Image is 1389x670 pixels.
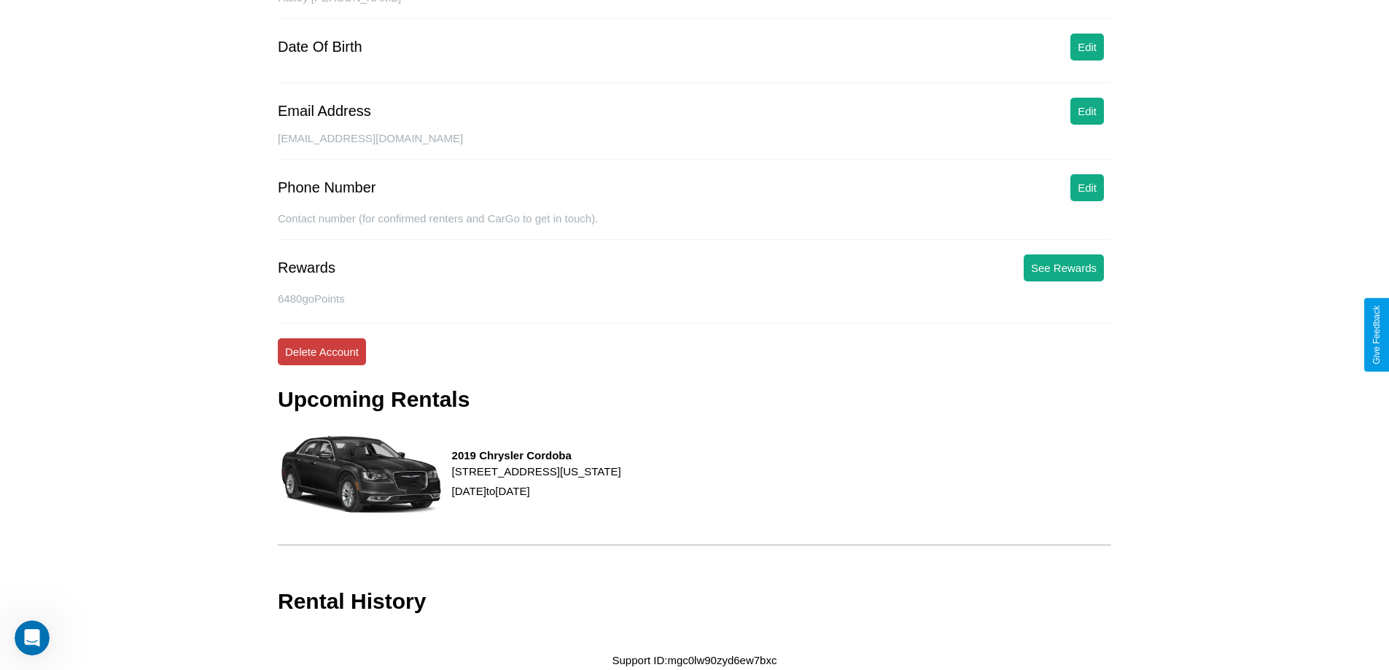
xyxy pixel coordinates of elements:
[278,289,1111,308] p: 6480 goPoints
[278,212,1111,240] div: Contact number (for confirmed renters and CarGo to get in touch).
[278,338,366,365] button: Delete Account
[452,449,621,461] h3: 2019 Chrysler Cordoba
[278,39,362,55] div: Date Of Birth
[1070,98,1104,125] button: Edit
[278,103,371,120] div: Email Address
[1024,254,1104,281] button: See Rewards
[452,481,621,501] p: [DATE] to [DATE]
[1070,34,1104,61] button: Edit
[15,620,50,655] iframe: Intercom live chat
[278,412,445,537] img: rental
[278,132,1111,160] div: [EMAIL_ADDRESS][DOMAIN_NAME]
[278,387,470,412] h3: Upcoming Rentals
[278,260,335,276] div: Rewards
[612,650,777,670] p: Support ID: mgc0lw90zyd6ew7bxc
[278,179,376,196] div: Phone Number
[1070,174,1104,201] button: Edit
[278,589,426,614] h3: Rental History
[1372,305,1382,365] div: Give Feedback
[452,461,621,481] p: [STREET_ADDRESS][US_STATE]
